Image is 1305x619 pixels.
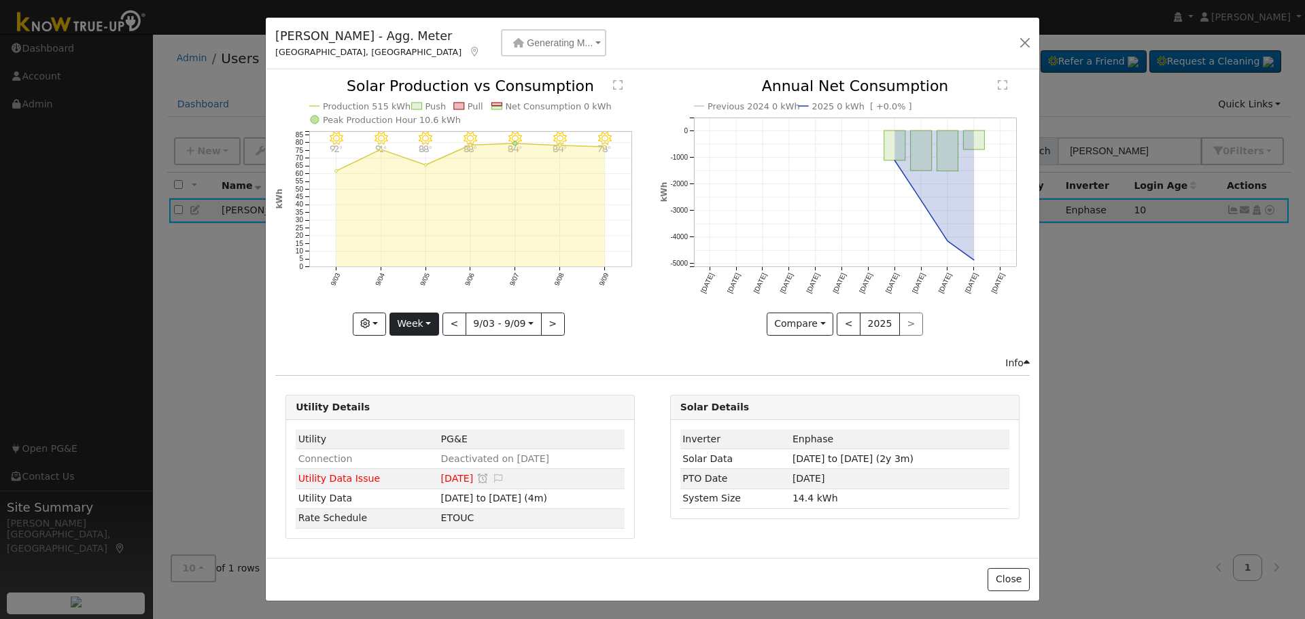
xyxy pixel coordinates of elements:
[296,247,304,255] text: 10
[414,145,438,153] p: 88°
[549,145,572,153] p: 84°
[296,240,304,247] text: 15
[296,489,438,508] td: Utility Data
[468,46,481,57] a: Map
[680,402,749,412] strong: Solar Details
[963,130,984,149] rect: onclick=""
[464,132,477,145] i: 9/06 - Clear
[598,272,610,287] text: 9/09
[684,127,688,135] text: 0
[504,145,527,153] p: 84°
[424,164,427,166] circle: onclick=""
[389,313,439,336] button: Week
[911,272,926,294] text: [DATE]
[680,469,790,489] td: PTO Date
[296,201,304,209] text: 40
[793,453,913,464] span: [DATE] to [DATE] (2y 3m)
[699,272,715,294] text: [DATE]
[613,79,623,90] text: 
[837,313,860,336] button: <
[937,130,958,171] rect: onclick=""
[441,453,549,464] span: Deactivated on [DATE]
[323,115,461,125] text: Peak Production Hour 10.6 kWh
[767,313,834,336] button: Compare
[441,493,547,503] span: [DATE] to [DATE] (4m)
[508,272,521,287] text: 9/07
[296,232,304,240] text: 20
[858,272,873,294] text: [DATE]
[884,272,900,294] text: [DATE]
[275,27,481,45] h5: [PERSON_NAME] - Agg. Meter
[323,101,411,111] text: Production 515 kWh
[469,144,472,147] circle: onclick=""
[300,263,304,270] text: 0
[506,101,612,111] text: Net Consumption 0 kWh
[296,178,304,185] text: 55
[329,272,341,287] text: 9/03
[604,146,606,149] circle: onclick=""
[593,145,616,153] p: 78°
[892,158,897,163] circle: onclick=""
[598,132,612,145] i: 9/09 - Clear
[553,272,565,287] text: 9/08
[441,512,474,523] span: Q
[476,473,489,484] a: Snooze this issue
[708,101,800,111] text: Previous 2024 0 kWh
[812,101,911,111] text: 2025 0 kWh [ +0.0% ]
[296,170,304,177] text: 60
[805,272,820,294] text: [DATE]
[793,473,825,484] span: [DATE]
[793,434,833,444] span: ID: 4340552, authorized: 07/17/25
[963,272,979,294] text: [DATE]
[508,132,522,145] i: 9/07 - Clear
[937,272,952,294] text: [DATE]
[374,272,386,287] text: 9/04
[296,508,438,528] td: Rate Schedule
[466,313,542,336] button: 9/03 - 9/09
[375,132,388,145] i: 9/04 - Clear
[527,37,593,48] span: Generating M...
[296,224,304,232] text: 25
[998,79,1007,90] text: 
[831,272,847,294] text: [DATE]
[442,313,466,336] button: <
[296,131,304,139] text: 85
[988,568,1029,591] button: Close
[1005,356,1030,370] div: Info
[441,434,468,444] span: ID: 17075034, authorized: 07/17/25
[298,473,380,484] span: Utility Data Issue
[296,154,304,162] text: 70
[680,489,790,508] td: System Size
[296,162,304,170] text: 65
[884,130,905,160] rect: onclick=""
[659,182,669,202] text: kWh
[275,189,284,209] text: kWh
[296,194,304,201] text: 45
[670,260,688,268] text: -5000
[670,234,688,241] text: -4000
[990,272,1005,294] text: [DATE]
[296,209,304,216] text: 35
[379,148,382,151] circle: onclick=""
[541,313,565,336] button: >
[492,474,504,483] i: Edit Issue
[793,493,838,503] span: 14.4 kWh
[298,453,353,464] span: Connection
[971,258,977,263] circle: onclick=""
[369,145,393,153] p: 91°
[553,132,567,145] i: 9/08 - Clear
[296,185,304,193] text: 50
[860,313,900,336] button: 2025
[670,207,688,214] text: -3000
[335,170,338,173] circle: onclick=""
[501,29,606,56] button: Generating M...
[468,101,483,111] text: Pull
[680,429,790,449] td: Inverter
[670,154,688,161] text: -1000
[459,145,483,153] p: 88°
[559,144,561,147] circle: onclick=""
[513,141,517,145] circle: onclick=""
[761,77,948,94] text: Annual Net Consumption
[275,47,462,57] span: [GEOGRAPHIC_DATA], [GEOGRAPHIC_DATA]
[419,132,433,145] i: 9/05 - Clear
